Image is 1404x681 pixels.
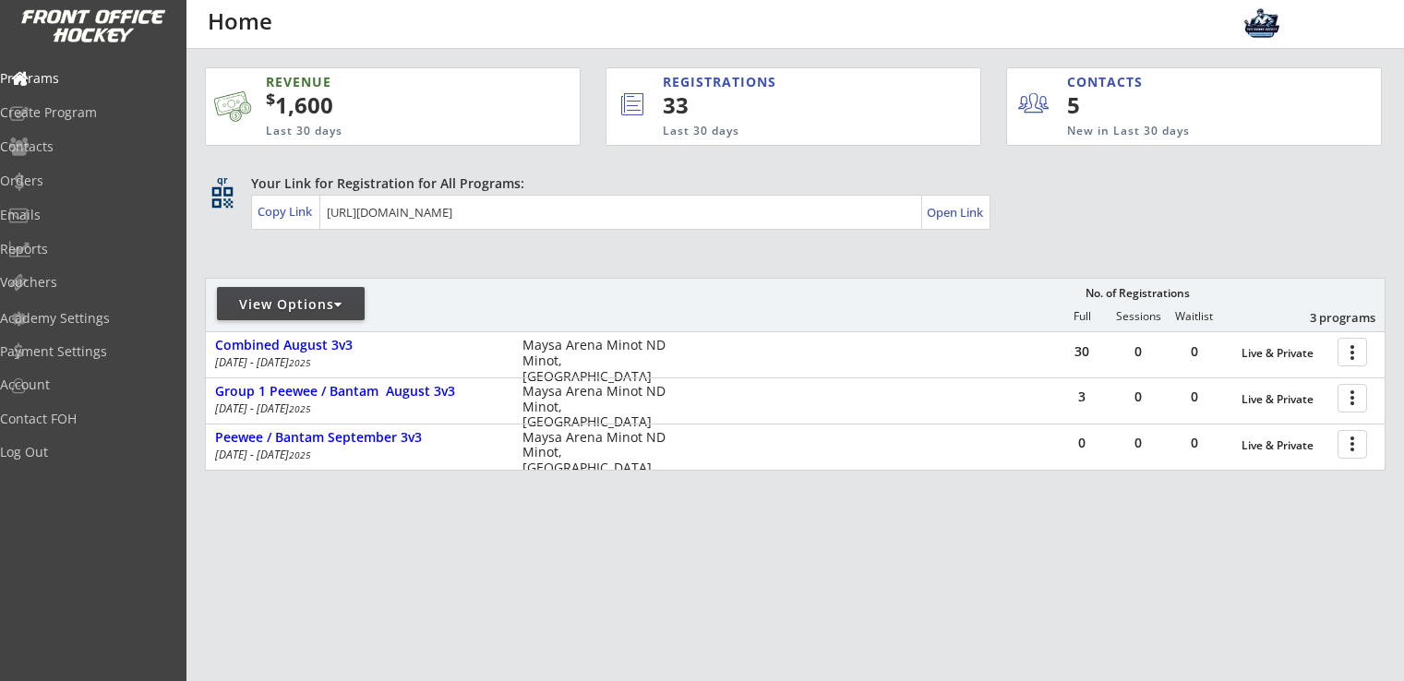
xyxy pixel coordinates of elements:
div: Combined August 3v3 [215,338,503,353]
div: 0 [1054,436,1110,449]
button: qr_code [209,184,236,211]
em: 2025 [289,448,311,461]
div: [DATE] - [DATE] [215,357,498,368]
div: Peewee / Bantam September 3v3 [215,430,503,446]
div: REVENUE [266,73,492,91]
div: 3 [1054,390,1110,403]
div: Last 30 days [663,124,905,139]
div: [DATE] - [DATE] [215,449,498,460]
div: CONTACTS [1067,73,1151,91]
div: Maysa Arena Minot ND Minot, [GEOGRAPHIC_DATA] [522,430,667,476]
div: 0 [1167,345,1222,358]
div: No. of Registrations [1080,287,1194,300]
div: Maysa Arena Minot ND Minot, [GEOGRAPHIC_DATA] [522,338,667,384]
div: REGISTRATIONS [663,73,896,91]
div: Maysa Arena Minot ND Minot, [GEOGRAPHIC_DATA] [522,384,667,430]
div: 30 [1054,345,1110,358]
sup: $ [266,88,275,110]
div: Waitlist [1166,310,1221,323]
div: Live & Private [1242,347,1328,360]
em: 2025 [289,356,311,369]
div: 0 [1110,436,1166,449]
div: 1,600 [266,90,522,121]
button: more_vert [1338,384,1367,412]
div: 0 [1167,390,1222,403]
button: more_vert [1338,338,1367,366]
em: 2025 [289,402,311,415]
div: 0 [1110,390,1166,403]
div: Live & Private [1242,439,1328,452]
div: qr [210,174,233,186]
div: Last 30 days [266,124,492,139]
div: New in Last 30 days [1067,124,1295,139]
div: Open Link [927,205,985,221]
div: Your Link for Registration for All Programs: [251,174,1328,193]
div: Live & Private [1242,393,1328,406]
div: Group 1 Peewee / Bantam August 3v3 [215,384,503,400]
div: 0 [1167,436,1222,449]
div: View Options [217,295,365,314]
a: Open Link [927,199,985,225]
div: [DATE] - [DATE] [215,403,498,414]
div: Full [1054,310,1110,323]
div: Sessions [1110,310,1166,323]
div: 0 [1110,345,1166,358]
div: 3 programs [1279,309,1375,326]
div: 33 [663,90,918,121]
button: more_vert [1338,430,1367,459]
div: 5 [1067,90,1181,121]
div: Copy Link [258,203,316,220]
